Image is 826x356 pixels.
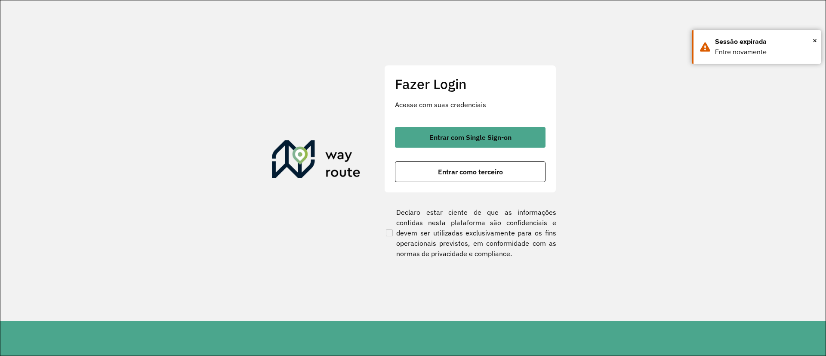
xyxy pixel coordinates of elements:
span: Entrar como terceiro [438,168,503,175]
span: Entrar com Single Sign-on [429,134,512,141]
h2: Fazer Login [395,76,546,92]
img: Roteirizador AmbevTech [272,140,361,182]
button: Close [813,34,817,47]
div: Entre novamente [715,47,814,57]
span: × [813,34,817,47]
button: button [395,127,546,148]
p: Acesse com suas credenciais [395,99,546,110]
label: Declaro estar ciente de que as informações contidas nesta plataforma são confidenciais e devem se... [384,207,556,259]
div: Sessão expirada [715,37,814,47]
button: button [395,161,546,182]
